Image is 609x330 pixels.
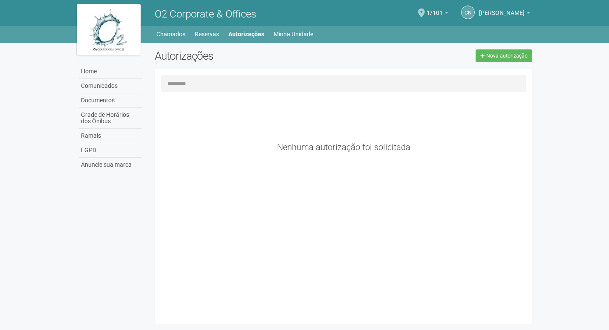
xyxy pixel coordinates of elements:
[156,28,185,40] a: Chamados
[195,28,219,40] a: Reservas
[228,28,264,40] a: Autorizações
[274,28,313,40] a: Minha Unidade
[427,11,448,17] a: 1/101
[79,79,142,93] a: Comunicados
[79,158,142,172] a: Anuncie sua marca
[79,129,142,143] a: Ramais
[79,143,142,158] a: LGPD
[155,8,256,20] span: O2 Corporate & Offices
[79,64,142,79] a: Home
[155,49,337,62] h2: Autorizações
[79,93,142,108] a: Documentos
[486,53,528,59] span: Nova autorização
[427,1,443,16] span: 1/101
[161,143,526,151] div: Nenhuma autorização foi solicitada
[479,11,530,17] a: [PERSON_NAME]
[476,49,532,62] a: Nova autorização
[79,108,142,129] a: Grade de Horários dos Ônibus
[77,4,141,55] img: logo.jpg
[461,6,475,19] a: CN
[479,1,525,16] span: CELIA NASCIMENTO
